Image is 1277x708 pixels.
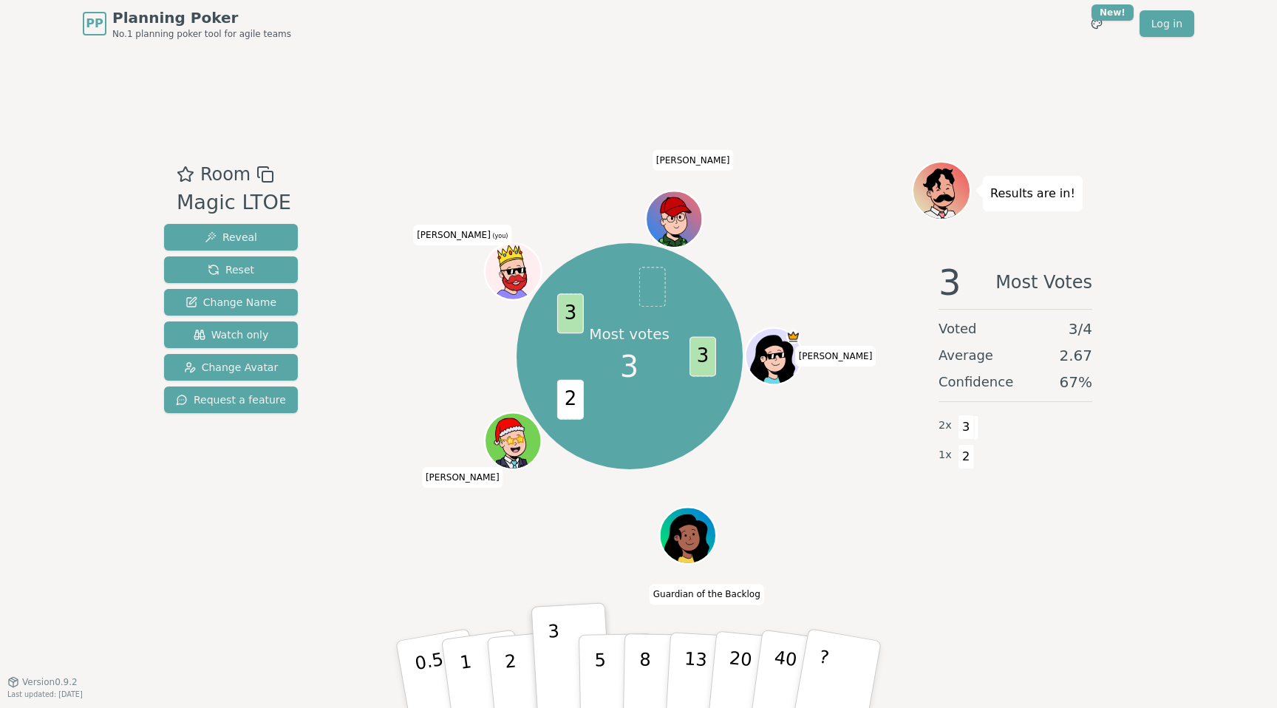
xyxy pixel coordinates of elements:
[86,15,103,33] span: PP
[164,387,298,413] button: Request a feature
[22,676,78,688] span: Version 0.9.2
[689,336,716,376] span: 3
[164,224,298,251] button: Reveal
[995,265,1092,300] span: Most Votes
[939,345,993,366] span: Average
[556,379,583,419] span: 2
[958,444,975,469] span: 2
[786,330,800,344] span: Silvia is the host
[1060,372,1092,392] span: 67 %
[650,584,764,605] span: Click to change your name
[164,354,298,381] button: Change Avatar
[589,324,670,344] p: Most votes
[939,418,952,434] span: 2 x
[1083,10,1110,37] button: New!
[184,360,279,375] span: Change Avatar
[486,245,539,298] button: Click to change your avatar
[1069,319,1092,339] span: 3 / 4
[939,372,1013,392] span: Confidence
[112,7,291,28] span: Planning Poker
[653,150,734,171] span: Click to change your name
[176,392,286,407] span: Request a feature
[556,293,583,333] span: 3
[1140,10,1194,37] a: Log in
[413,225,511,245] span: Click to change your name
[7,690,83,698] span: Last updated: [DATE]
[177,188,291,218] div: Magic LTOE
[205,230,257,245] span: Reveal
[939,319,977,339] span: Voted
[491,233,508,239] span: (you)
[177,161,194,188] button: Add as favourite
[112,28,291,40] span: No.1 planning poker tool for agile teams
[185,295,276,310] span: Change Name
[208,262,254,277] span: Reset
[164,289,298,316] button: Change Name
[200,161,251,188] span: Room
[1092,4,1134,21] div: New!
[1059,345,1092,366] span: 2.67
[990,183,1075,204] p: Results are in!
[164,256,298,283] button: Reset
[939,447,952,463] span: 1 x
[164,321,298,348] button: Watch only
[939,265,961,300] span: 3
[194,327,269,342] span: Watch only
[548,621,564,701] p: 3
[958,415,975,440] span: 3
[422,467,503,488] span: Click to change your name
[7,676,78,688] button: Version0.9.2
[795,346,876,367] span: Click to change your name
[83,7,291,40] a: PPPlanning PokerNo.1 planning poker tool for agile teams
[620,344,638,389] span: 3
